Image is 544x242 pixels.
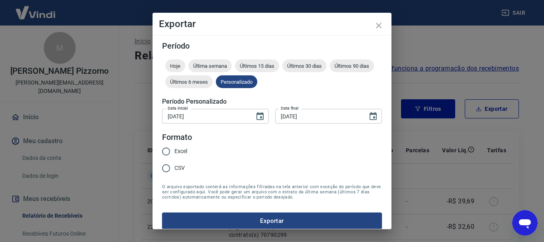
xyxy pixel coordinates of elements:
div: Hoje [165,59,185,72]
iframe: Botão para abrir a janela de mensagens [512,210,538,236]
span: Excel [174,147,187,155]
legend: Formato [162,132,192,143]
div: Últimos 6 meses [165,75,213,88]
span: Últimos 6 meses [165,79,213,85]
label: Data inicial [168,105,188,111]
input: DD/MM/YYYY [275,109,362,124]
input: DD/MM/YYYY [162,109,249,124]
span: Últimos 30 dias [282,63,327,69]
button: Choose date, selected date is 24 de set de 2025 [365,108,381,124]
h5: Período [162,42,382,50]
span: Personalizado [216,79,257,85]
label: Data final [281,105,299,111]
button: Choose date, selected date is 4 de set de 2025 [252,108,268,124]
span: CSV [174,164,185,172]
div: Últimos 30 dias [282,59,327,72]
div: Últimos 90 dias [330,59,374,72]
span: Hoje [165,63,185,69]
div: Últimos 15 dias [235,59,279,72]
span: Últimos 90 dias [330,63,374,69]
div: Personalizado [216,75,257,88]
span: Última semana [188,63,232,69]
span: O arquivo exportado conterá as informações filtradas na tela anterior com exceção do período que ... [162,184,382,200]
button: close [369,16,388,35]
span: Últimos 15 dias [235,63,279,69]
button: Exportar [162,212,382,229]
h5: Período Personalizado [162,98,382,106]
div: Última semana [188,59,232,72]
h4: Exportar [159,19,385,29]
